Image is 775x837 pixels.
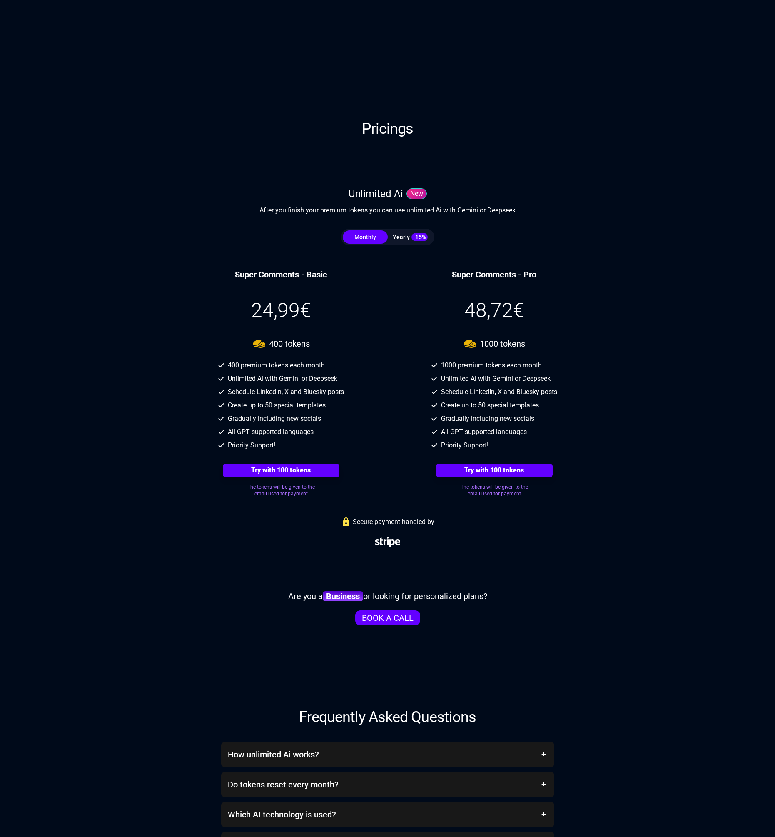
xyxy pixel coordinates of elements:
span: Gradually including new socials [441,414,534,424]
a: Try with 100 tokens [436,464,553,477]
span: 48,72€ [394,300,594,320]
a: Try with 100 tokens [223,464,339,477]
p: After you finish your premium tokens you can use unlimited Ai with Gemini or Deepseek [138,205,638,215]
span: All GPT supported languages [441,427,527,437]
span: Schedule LinkedIn, X and Bluesky posts [441,387,557,397]
span: 24,99€ [181,300,381,320]
b: Business [323,591,363,601]
span: Unlimited Ai with Gemini or Deepseek [228,374,337,384]
div: Pricings [138,120,638,137]
div: Frequently Asked Questions [138,709,638,725]
span: The tokens will be given to the email used for payment [457,484,532,497]
span: New [406,188,427,199]
span: Schedule LinkedIn, X and Bluesky posts [228,387,344,397]
span: -15% [411,233,428,241]
span: 1000 tokens [480,338,525,350]
span: Create up to 50 special templates [441,400,539,410]
span: Gradually including new socials [228,414,321,424]
span: The tokens will be given to the email used for payment [244,484,319,497]
span: 400 tokens [269,338,310,350]
span: 1000 premium tokens each month [441,360,542,370]
h4: Unlimited Ai [349,187,403,200]
a: BOOK A CALL [355,610,420,625]
h4: Super Comments - Pro [394,269,594,280]
button: Monthly [343,230,388,244]
span: Create up to 50 special templates [228,400,326,410]
button: Yearly-15% [388,230,433,244]
span: Are you a or looking for personalized plans? [288,590,487,602]
h4: Super Comments - Basic [181,269,381,280]
span: Unlimited Ai with Gemini or Deepseek [441,374,551,384]
span: Priority Support! [441,440,488,450]
span: Secure payment handled by [353,517,434,527]
span: Priority Support! [228,440,275,450]
span: 400 premium tokens each month [228,360,325,370]
span: All GPT supported languages [228,427,314,437]
div: Yearly [388,233,433,241]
